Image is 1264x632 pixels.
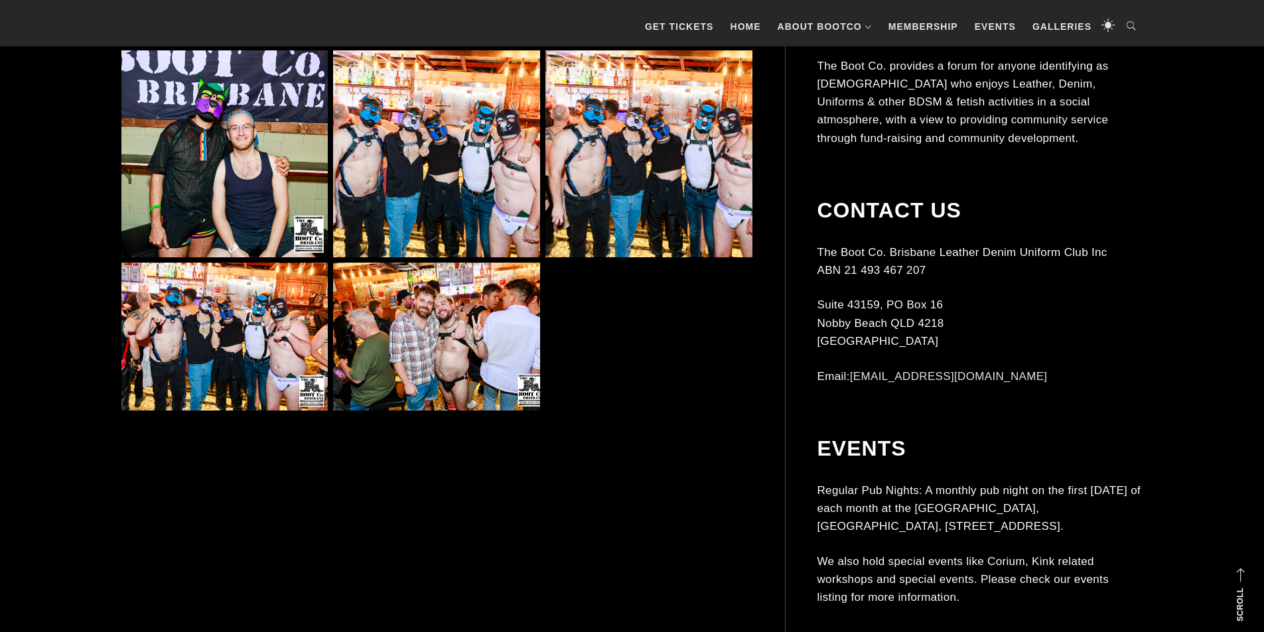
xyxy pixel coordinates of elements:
[882,7,965,46] a: Membership
[968,7,1022,46] a: Events
[724,7,768,46] a: Home
[817,367,1143,385] p: Email:
[817,552,1143,606] p: We also hold special events like Corium, Kink related workshops and special events. Please check ...
[1235,588,1245,621] strong: Scroll
[817,56,1143,147] p: The Boot Co. provides a forum for anyone identifying as [DEMOGRAPHIC_DATA] who enjoys Leather, De...
[817,436,1143,461] h2: Events
[850,369,1048,382] a: [EMAIL_ADDRESS][DOMAIN_NAME]
[817,198,1143,223] h2: Contact Us
[817,243,1143,279] p: The Boot Co. Brisbane Leather Denim Uniform Club Inc ABN 21 493 467 207
[1026,7,1098,46] a: Galleries
[817,296,1143,350] p: Suite 43159, PO Box 16 Nobby Beach QLD 4218 [GEOGRAPHIC_DATA]
[817,481,1143,535] p: Regular Pub Nights: A monthly pub night on the first [DATE] of each month at the [GEOGRAPHIC_DATA...
[771,7,878,46] a: About BootCo
[638,7,721,46] a: GET TICKETS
